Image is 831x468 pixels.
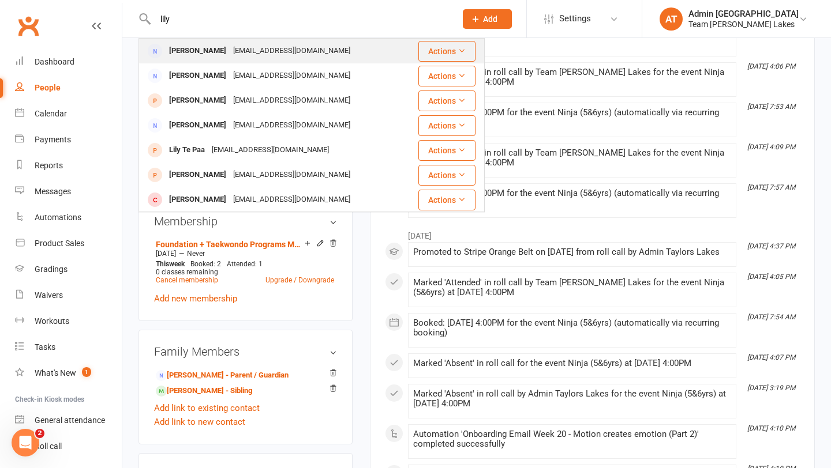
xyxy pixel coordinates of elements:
div: Calendar [35,109,67,118]
div: What's New [35,368,76,378]
a: General attendance kiosk mode [15,407,122,433]
h3: Membership [154,215,337,228]
a: Roll call [15,433,122,459]
a: Automations [15,205,122,231]
button: Actions [418,90,476,111]
div: [EMAIL_ADDRESS][DOMAIN_NAME] [230,191,354,208]
div: Tasks [35,342,55,352]
span: Settings [559,6,591,32]
div: [EMAIL_ADDRESS][DOMAIN_NAME] [230,92,354,109]
div: Marked 'Attended' in roll call by Team [PERSON_NAME] Lakes for the event Ninja (5&6yrs) at [DATE]... [413,148,731,168]
a: What's New1 [15,360,122,386]
div: [PERSON_NAME] [166,167,230,183]
span: Never [187,250,205,258]
div: Team [PERSON_NAME] Lakes [688,19,799,29]
a: [PERSON_NAME] - Parent / Guardian [156,369,289,382]
div: Booked: [DATE] 4:00PM for the event Ninja (5&6yrs) (automatically via recurring booking) [413,108,731,127]
a: Clubworx [14,12,43,40]
i: [DATE] 4:10 PM [747,424,795,432]
a: Add link to new contact [154,415,245,429]
a: Product Sales [15,231,122,256]
div: Admin [GEOGRAPHIC_DATA] [688,9,799,19]
a: Cancel membership [156,276,218,284]
a: Foundation + Taekwondo Programs Monthly Instalment Membership (2 x family member) [156,240,305,249]
div: Workouts [35,316,69,326]
a: Payments [15,127,122,153]
div: Payments [35,135,71,144]
div: — [153,249,337,258]
a: Messages [15,179,122,205]
div: Automations [35,213,81,222]
a: Gradings [15,256,122,282]
div: [EMAIL_ADDRESS][DOMAIN_NAME] [208,142,332,158]
div: Dashboard [35,57,74,66]
a: Calendar [15,101,122,127]
div: Waivers [35,290,63,300]
button: Add [463,9,512,29]
i: [DATE] 7:57 AM [747,183,795,191]
div: Marked 'Absent' in roll call by Admin Taylors Lakes for the event Ninja (5&6yrs) at [DATE] 4:00PM [413,389,731,409]
button: Actions [418,115,476,136]
iframe: Intercom live chat [12,429,39,456]
i: [DATE] 4:07 PM [747,353,795,361]
div: Product Sales [35,239,84,248]
div: [EMAIL_ADDRESS][DOMAIN_NAME] [230,67,354,84]
div: [PERSON_NAME] [166,43,230,59]
a: Workouts [15,308,122,334]
div: Booked: [DATE] 4:00PM for the event Ninja (5&6yrs) (automatically via recurring booking) [413,188,731,208]
span: Booked: 2 [190,260,221,268]
div: Reports [35,161,63,170]
a: Reports [15,153,122,179]
div: [EMAIL_ADDRESS][DOMAIN_NAME] [230,167,354,183]
a: Tasks [15,334,122,360]
input: Search... [152,11,448,27]
a: People [15,75,122,101]
div: Marked 'Absent' in roll call for the event Ninja (5&6yrs) at [DATE] 4:00PM [413,358,731,368]
div: [EMAIL_ADDRESS][DOMAIN_NAME] [230,43,354,59]
i: [DATE] 4:06 PM [747,62,795,70]
div: [EMAIL_ADDRESS][DOMAIN_NAME] [230,117,354,134]
div: Roll call [35,441,62,451]
div: [PERSON_NAME] [166,92,230,109]
span: 2 [35,429,44,438]
div: General attendance [35,416,105,425]
a: Dashboard [15,49,122,75]
i: [DATE] 4:05 PM [747,273,795,281]
span: 1 [82,367,91,377]
button: Actions [418,190,476,210]
a: [PERSON_NAME] - Sibling [156,385,252,397]
button: Actions [418,140,476,161]
i: [DATE] 7:53 AM [747,103,795,111]
div: [PERSON_NAME] [166,117,230,134]
div: [PERSON_NAME] [166,191,230,208]
div: [PERSON_NAME] [166,67,230,84]
a: Upgrade / Downgrade [265,276,334,284]
button: Actions [418,41,476,62]
span: [DATE] [156,250,176,258]
div: Automation 'Onboarding Email Week 20 - Motion creates emotion (Part 2)' completed successfully [413,429,731,449]
div: Marked 'Attended' in roll call by Team [PERSON_NAME] Lakes for the event Ninja (5&6yrs) at [DATE]... [413,67,731,87]
div: Lily Te Paa [166,142,208,158]
div: Booked: [DATE] 4:00PM for the event Ninja (5&6yrs) (automatically via recurring booking) [413,318,731,338]
button: Actions [418,66,476,86]
div: AT [660,7,683,31]
li: [DATE] [385,224,800,242]
i: [DATE] 4:37 PM [747,242,795,250]
span: Attended: 1 [227,260,263,268]
i: [DATE] 3:19 PM [747,384,795,392]
div: Gradings [35,265,68,274]
span: 0 classes remaining [156,268,218,276]
a: Add new membership [154,293,237,304]
button: Actions [418,165,476,186]
a: Waivers [15,282,122,308]
i: [DATE] 4:09 PM [747,143,795,151]
h3: Family Members [154,345,337,358]
i: [DATE] 7:54 AM [747,313,795,321]
div: Messages [35,187,71,196]
div: Promoted to Stripe Orange Belt on [DATE] from roll call by Admin Taylors Lakes [413,247,731,257]
div: week [153,260,188,268]
span: This [156,260,169,268]
a: Add link to existing contact [154,401,260,415]
div: Marked 'Attended' in roll call by Team [PERSON_NAME] Lakes for the event Ninja (5&6yrs) at [DATE]... [413,278,731,297]
span: Add [483,14,497,24]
